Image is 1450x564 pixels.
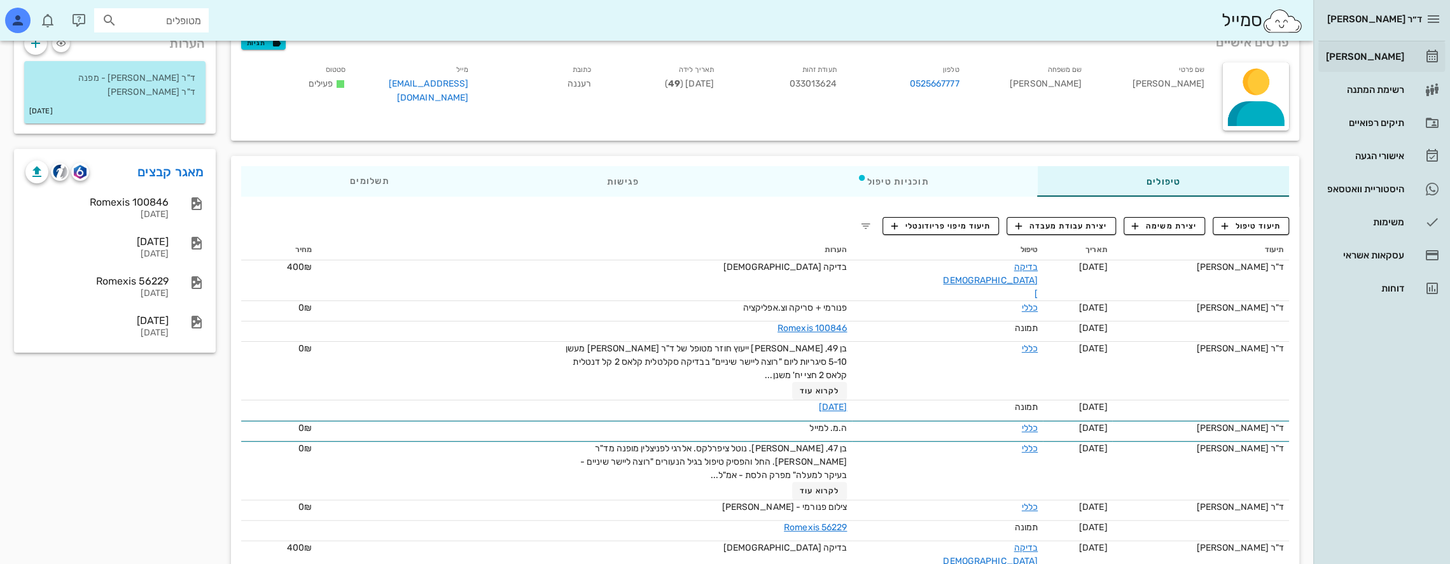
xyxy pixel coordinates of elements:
[723,542,847,553] span: בדיקה [DEMOGRAPHIC_DATA]
[566,343,847,381] span: בן 49, [PERSON_NAME] ייעוץ חוזר מטופל של ד"ר [PERSON_NAME] מעשן 5-10 סיגריות ליום "רוצה ליישר שינ...
[1079,502,1108,512] span: [DATE]
[137,162,204,182] a: מאגר קבצים
[1047,66,1082,74] small: שם משפחה
[792,382,847,400] button: לקרוא עוד
[1117,421,1284,435] div: ד"ר [PERSON_NAME]
[1079,343,1108,354] span: [DATE]
[25,288,169,299] div: [DATE]
[241,240,317,260] th: מחיר
[1318,273,1445,304] a: דוחות
[38,10,45,18] span: תג
[1318,41,1445,72] a: [PERSON_NAME]
[286,262,311,272] span: 400₪
[1007,217,1115,235] button: יצירת עבודת מעבדה
[1213,217,1289,235] button: תיעוד טיפול
[1037,166,1289,197] div: טיפולים
[309,78,333,89] span: פעילים
[748,166,1037,197] div: תוכניות טיפול
[573,66,592,74] small: כתובת
[1323,250,1404,260] div: עסקאות אשראי
[298,343,312,354] span: 0₪
[1079,542,1108,553] span: [DATE]
[891,220,991,232] span: תיעוד מיפוי פריודונטלי
[1079,443,1108,454] span: [DATE]
[326,66,346,74] small: סטטוס
[317,240,852,260] th: הערות
[1079,302,1108,313] span: [DATE]
[1117,442,1284,455] div: ד"ר [PERSON_NAME]
[74,165,86,179] img: romexis logo
[25,328,169,339] div: [DATE]
[1318,240,1445,271] a: עסקאות אשראי
[1323,217,1404,227] div: משימות
[1117,500,1284,514] div: ד"ר [PERSON_NAME]
[665,78,714,89] span: [DATE] ( )
[1079,522,1108,533] span: [DATE]
[969,60,1092,113] div: [PERSON_NAME]
[1318,141,1445,171] a: אישורי הגעה
[1022,423,1038,434] a: כללי
[1079,323,1108,334] span: [DATE]
[1079,423,1108,434] span: [DATE]
[51,163,69,181] button: cliniview logo
[1117,342,1284,355] div: ד"ר [PERSON_NAME]
[1318,207,1445,237] a: משימות
[1117,541,1284,554] div: ד"ר [PERSON_NAME]
[943,66,959,74] small: טלפון
[298,443,312,454] span: 0₪
[1117,301,1284,314] div: ד"ר [PERSON_NAME]
[1323,184,1404,194] div: היסטוריית וואטסאפ
[247,38,280,49] span: תגיות
[819,402,847,412] a: [DATE]
[1323,151,1404,161] div: אישורי הגעה
[25,249,169,260] div: [DATE]
[29,104,53,118] small: [DATE]
[1222,220,1281,232] span: תיעוד טיפול
[809,423,847,434] span: ה.מ. למייל
[286,542,311,553] span: 400₪
[790,78,837,89] span: 033013624
[1015,220,1107,232] span: יצירת עבודת מעבדה
[1015,402,1038,412] span: תמונה
[668,78,680,89] strong: 49
[1318,108,1445,138] a: תיקים רפואיים
[34,71,195,99] p: ד"ר [PERSON_NAME] - מפנה ד"ר [PERSON_NAME]
[909,77,959,91] a: 0525667777
[1015,522,1038,533] span: תמונה
[723,262,847,272] span: בדיקה [DEMOGRAPHIC_DATA]
[1178,66,1204,74] small: שם פרטי
[25,209,169,220] div: [DATE]
[1092,60,1215,113] div: [PERSON_NAME]
[1117,260,1284,274] div: ד"ר [PERSON_NAME]
[722,502,847,512] span: צילום פנורמי - [PERSON_NAME]
[25,196,169,208] div: Romexis 100846
[71,163,89,181] button: romexis logo
[1132,220,1197,232] span: יצירת משימה
[1221,7,1303,34] div: סמייל
[241,37,286,50] button: תגיות
[1216,32,1289,52] span: פרטים אישיים
[1022,502,1038,512] a: כללי
[1323,52,1404,62] div: [PERSON_NAME]
[882,217,1000,235] button: תיעוד מיפוי פריודונטלי
[1022,343,1038,354] a: כללי
[792,482,847,500] button: לקרוא עוד
[1262,8,1303,34] img: SmileCloud logo
[25,236,169,248] div: [DATE]
[1112,240,1289,260] th: תיעוד
[350,177,389,186] span: תשלומים
[743,302,847,313] span: פנורמי + סריקה וצ.אפליקציה
[1043,240,1112,260] th: תאריך
[53,164,67,179] img: cliniview logo
[1022,302,1038,313] a: כללי
[298,502,312,512] span: 0₪
[1323,283,1404,293] div: דוחות
[1327,13,1422,25] span: ד״ר [PERSON_NAME]
[25,275,169,287] div: Romexis 56229
[568,78,592,89] span: רעננה
[943,262,1038,299] a: בדיקה [DEMOGRAPHIC_DATA]
[1022,443,1038,454] a: כללי
[298,302,312,313] span: 0₪
[1323,118,1404,128] div: תיקים רפואיים
[777,323,847,334] a: Romexis 100846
